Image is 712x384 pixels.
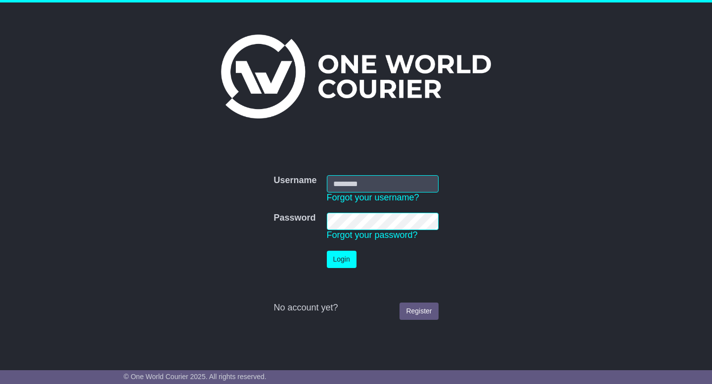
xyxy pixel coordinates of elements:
label: Username [273,175,316,186]
a: Forgot your password? [327,230,418,240]
img: One World [221,35,491,118]
a: Register [400,303,438,320]
a: Forgot your username? [327,192,419,202]
label: Password [273,213,315,224]
span: © One World Courier 2025. All rights reserved. [124,373,267,381]
div: No account yet? [273,303,438,313]
button: Login [327,251,356,268]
